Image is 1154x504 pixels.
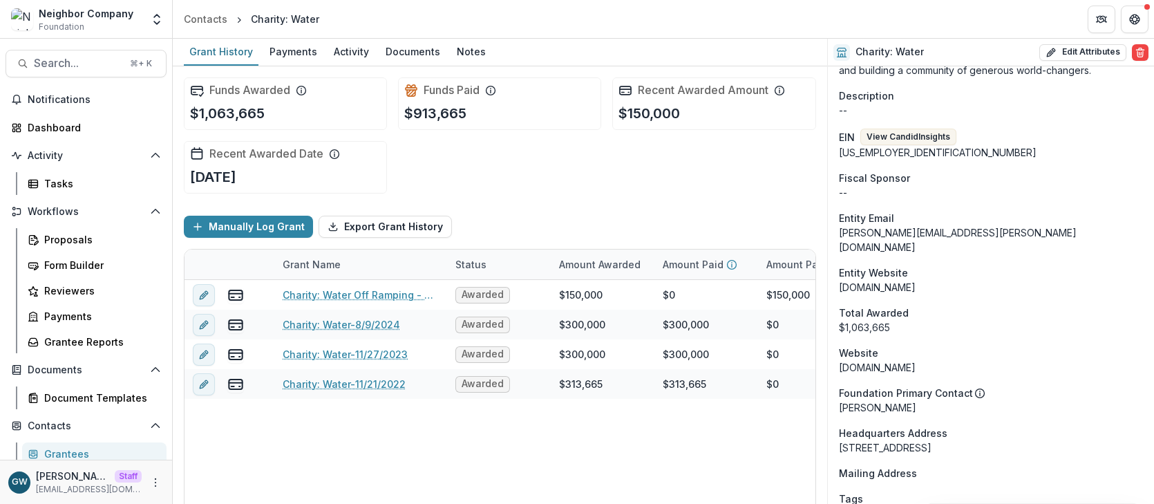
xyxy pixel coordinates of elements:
[227,346,244,363] button: view-payments
[618,103,680,124] p: $150,000
[44,335,155,349] div: Grantee Reports
[462,319,504,330] span: Awarded
[1039,44,1126,61] button: Edit Attributes
[766,377,779,391] div: $0
[193,344,215,366] button: edit
[193,284,215,306] button: edit
[451,41,491,62] div: Notes
[839,346,878,360] span: Website
[115,470,142,483] p: Staff
[1088,6,1115,33] button: Partners
[839,265,908,280] span: Entity Website
[184,39,258,66] a: Grant History
[839,88,894,103] span: Description
[328,39,375,66] a: Activity
[462,378,504,390] span: Awarded
[22,254,167,277] a: Form Builder
[251,12,319,26] div: Charity: Water
[274,250,447,279] div: Grant Name
[559,377,603,391] div: $313,665
[227,287,244,304] button: view-payments
[274,257,349,272] div: Grant Name
[839,440,1143,455] div: [STREET_ADDRESS]
[447,257,495,272] div: Status
[663,377,706,391] div: $313,665
[6,415,167,437] button: Open Contacts
[839,225,1143,254] div: [PERSON_NAME][EMAIL_ADDRESS][PERSON_NAME][DOMAIN_NAME]
[6,144,167,167] button: Open Activity
[766,288,810,302] div: $150,000
[283,317,400,332] a: Charity: Water-8/9/2024
[12,478,28,487] div: Grace Willig
[283,377,406,391] a: Charity: Water-11/21/2022
[22,305,167,328] a: Payments
[447,250,551,279] div: Status
[22,228,167,251] a: Proposals
[190,167,236,187] p: [DATE]
[663,317,709,332] div: $300,000
[28,420,144,432] span: Contacts
[178,9,233,29] a: Contacts
[663,347,709,362] div: $300,000
[638,84,768,97] h2: Recent Awarded Amount
[380,41,446,62] div: Documents
[462,289,504,301] span: Awarded
[28,150,144,162] span: Activity
[855,46,924,58] h2: Charity: Water
[559,317,605,332] div: $300,000
[839,185,1143,200] div: --
[6,116,167,139] a: Dashboard
[36,469,109,483] p: [PERSON_NAME]
[28,206,144,218] span: Workflows
[28,364,144,376] span: Documents
[264,41,323,62] div: Payments
[44,258,155,272] div: Form Builder
[319,216,452,238] button: Export Grant History
[147,6,167,33] button: Open entity switcher
[127,56,155,71] div: ⌘ + K
[44,309,155,324] div: Payments
[193,373,215,395] button: edit
[404,103,466,124] p: $913,665
[22,330,167,353] a: Grantee Reports
[209,147,323,160] h2: Recent Awarded Date
[766,257,845,272] p: Amount Payable
[766,347,779,362] div: $0
[839,362,916,373] a: [DOMAIN_NAME]
[6,88,167,111] button: Notifications
[184,41,258,62] div: Grant History
[839,386,973,400] p: Foundation Primary Contact
[6,50,167,77] button: Search...
[227,317,244,333] button: view-payments
[28,120,155,135] div: Dashboard
[34,57,122,70] span: Search...
[654,250,758,279] div: Amount Paid
[551,257,649,272] div: Amount Awarded
[147,474,164,491] button: More
[839,145,1143,160] div: [US_EMPLOYER_IDENTIFICATION_NUMBER]
[44,283,155,298] div: Reviewers
[839,280,1143,295] div: [DOMAIN_NAME]
[758,250,862,279] div: Amount Payable
[22,279,167,302] a: Reviewers
[22,172,167,195] a: Tasks
[36,483,142,496] p: [EMAIL_ADDRESS][DOMAIN_NAME]
[559,288,603,302] div: $150,000
[663,257,723,272] p: Amount Paid
[44,176,155,191] div: Tasks
[551,250,654,279] div: Amount Awarded
[6,359,167,381] button: Open Documents
[839,320,1143,335] div: $1,063,665
[559,347,605,362] div: $300,000
[6,200,167,223] button: Open Workflows
[839,426,947,440] span: Headquarters Address
[44,447,155,461] div: Grantees
[11,8,33,30] img: Neighbor Company
[39,21,84,33] span: Foundation
[39,6,133,21] div: Neighbor Company
[22,386,167,409] a: Document Templates
[839,466,917,480] span: Mailing Address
